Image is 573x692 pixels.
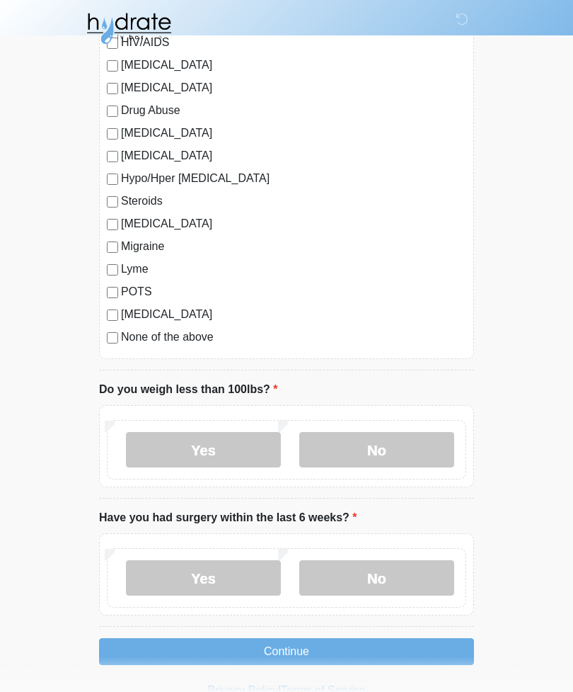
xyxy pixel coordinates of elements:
input: [MEDICAL_DATA] [107,310,118,321]
label: Steroids [121,193,466,210]
input: POTS [107,287,118,298]
label: Drug Abuse [121,102,466,119]
label: No [299,432,454,467]
label: Yes [126,432,281,467]
label: POTS [121,283,466,300]
label: No [299,560,454,596]
label: [MEDICAL_DATA] [121,79,466,96]
input: Steroids [107,196,118,208]
label: Do you weigh less than 100lbs? [99,381,278,398]
input: None of the above [107,332,118,344]
input: [MEDICAL_DATA] [107,219,118,230]
input: Lyme [107,264,118,276]
input: Hypo/Hper [MEDICAL_DATA] [107,174,118,185]
label: None of the above [121,329,466,346]
input: [MEDICAL_DATA] [107,128,118,140]
label: [MEDICAL_DATA] [121,57,466,74]
label: [MEDICAL_DATA] [121,147,466,164]
label: [MEDICAL_DATA] [121,306,466,323]
input: [MEDICAL_DATA] [107,83,118,94]
label: Yes [126,560,281,596]
input: Migraine [107,242,118,253]
label: Have you had surgery within the last 6 weeks? [99,509,357,526]
label: Hypo/Hper [MEDICAL_DATA] [121,170,466,187]
label: Migraine [121,238,466,255]
input: Drug Abuse [107,106,118,117]
label: Lyme [121,261,466,278]
label: [MEDICAL_DATA] [121,215,466,232]
input: [MEDICAL_DATA] [107,151,118,162]
input: [MEDICAL_DATA] [107,60,118,72]
label: [MEDICAL_DATA] [121,125,466,142]
img: Hydrate IV Bar - Fort Collins Logo [85,11,173,46]
button: Continue [99,638,474,665]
